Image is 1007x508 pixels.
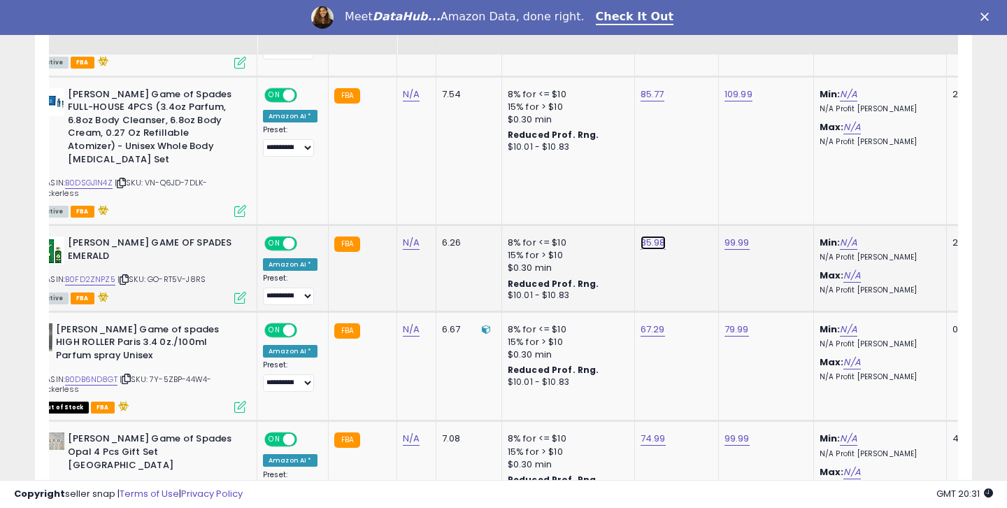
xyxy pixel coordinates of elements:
[641,87,664,101] a: 85.77
[442,237,491,249] div: 6.26
[403,432,420,446] a: N/A
[508,101,624,113] div: 15% for > $10
[36,323,246,412] div: ASIN:
[14,488,243,501] div: seller snap | |
[508,249,624,262] div: 15% for > $10
[508,458,624,471] div: $0.30 min
[820,372,936,382] p: N/A Profit [PERSON_NAME]
[263,360,317,392] div: Preset:
[36,206,69,218] span: All listings currently available for purchase on Amazon
[840,432,857,446] a: N/A
[820,104,936,114] p: N/A Profit [PERSON_NAME]
[508,446,624,458] div: 15% for > $10
[68,88,238,169] b: [PERSON_NAME] Game of Spades FULL-HOUSE 4PCS (3.4oz Parfum, 6.8oz Body Cleanser, 6.8oz Body Cream...
[820,137,936,147] p: N/A Profit [PERSON_NAME]
[508,290,624,302] div: $10.01 - $10.83
[263,258,317,271] div: Amazon AI *
[68,237,238,266] b: [PERSON_NAME] GAME OF SPADES EMERALD
[840,323,857,337] a: N/A
[71,292,94,304] span: FBA
[36,237,246,302] div: ASIN:
[508,262,624,274] div: $0.30 min
[334,237,360,252] small: FBA
[952,88,996,101] div: 20
[65,374,117,386] a: B0DB6ND8GT
[56,323,226,366] b: [PERSON_NAME] Game of spades HIGH ROLLER Paris 3.4 0z./100ml Parfum spray Unisex
[820,253,936,262] p: N/A Profit [PERSON_NAME]
[508,88,624,101] div: 8% for <= $10
[345,10,585,24] div: Meet Amazon Data, done right.
[508,348,624,361] div: $0.30 min
[641,236,666,250] a: 85.98
[36,402,89,414] span: All listings that are currently out of stock and unavailable for purchase on Amazon
[266,324,283,336] span: ON
[117,274,206,285] span: | SKU: GO-RT5V-J8RS
[266,89,283,101] span: ON
[508,432,624,445] div: 8% for <= $10
[641,323,665,337] a: 67.29
[120,487,179,500] a: Terms of Use
[820,339,936,349] p: N/A Profit [PERSON_NAME]
[724,236,750,250] a: 99.99
[295,324,317,336] span: OFF
[641,432,666,446] a: 74.99
[724,432,750,446] a: 99.99
[36,432,64,450] img: 51prv9ENjOL._SL40_.jpg
[820,269,844,282] b: Max:
[65,274,115,285] a: B0FD2ZNPZ5
[442,323,491,336] div: 6.67
[442,432,491,445] div: 7.08
[263,110,317,122] div: Amazon AI *
[508,113,624,126] div: $0.30 min
[820,120,844,134] b: Max:
[91,402,115,414] span: FBA
[820,449,936,459] p: N/A Profit [PERSON_NAME]
[334,323,360,339] small: FBA
[508,278,599,290] b: Reduced Prof. Rng.
[36,237,64,264] img: 41ll42m6alL._SL40_.jpg
[181,487,243,500] a: Privacy Policy
[263,125,317,157] div: Preset:
[843,269,860,283] a: N/A
[820,87,841,101] b: Min:
[508,323,624,336] div: 8% for <= $10
[936,487,993,500] span: 2025-09-16 20:31 GMT
[295,89,317,101] span: OFF
[36,88,64,116] img: 31WfQihOnTL._SL40_.jpg
[724,323,749,337] a: 79.99
[94,205,109,215] i: hazardous material
[263,454,317,467] div: Amazon AI *
[36,374,211,395] span: | SKU: 7Y-5ZBP-44W4-stickerless
[820,285,936,295] p: N/A Profit [PERSON_NAME]
[36,57,69,69] span: All listings currently available for purchase on Amazon
[295,434,317,446] span: OFF
[843,465,860,479] a: N/A
[952,323,996,336] div: 0
[94,56,109,66] i: hazardous material
[68,432,238,475] b: [PERSON_NAME] Game of Spades Opal 4 Pcs Gift Set [GEOGRAPHIC_DATA]
[820,355,844,369] b: Max:
[840,236,857,250] a: N/A
[14,487,65,500] strong: Copyright
[115,401,129,411] i: hazardous material
[36,177,207,198] span: | SKU: VN-Q6JD-7DLK-stickerless
[403,323,420,337] a: N/A
[820,323,841,336] b: Min:
[311,6,334,29] img: Profile image for Georgie
[843,355,860,369] a: N/A
[508,141,624,153] div: $10.01 - $10.83
[508,237,624,249] div: 8% for <= $10
[403,236,420,250] a: N/A
[71,206,94,218] span: FBA
[266,434,283,446] span: ON
[403,87,420,101] a: N/A
[724,87,752,101] a: 109.99
[442,88,491,101] div: 7.54
[952,237,996,249] div: 206
[508,129,599,141] b: Reduced Prof. Rng.
[263,274,317,305] div: Preset:
[266,238,283,250] span: ON
[65,177,113,189] a: B0DSGJ1N4Z
[295,238,317,250] span: OFF
[980,13,994,21] div: Close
